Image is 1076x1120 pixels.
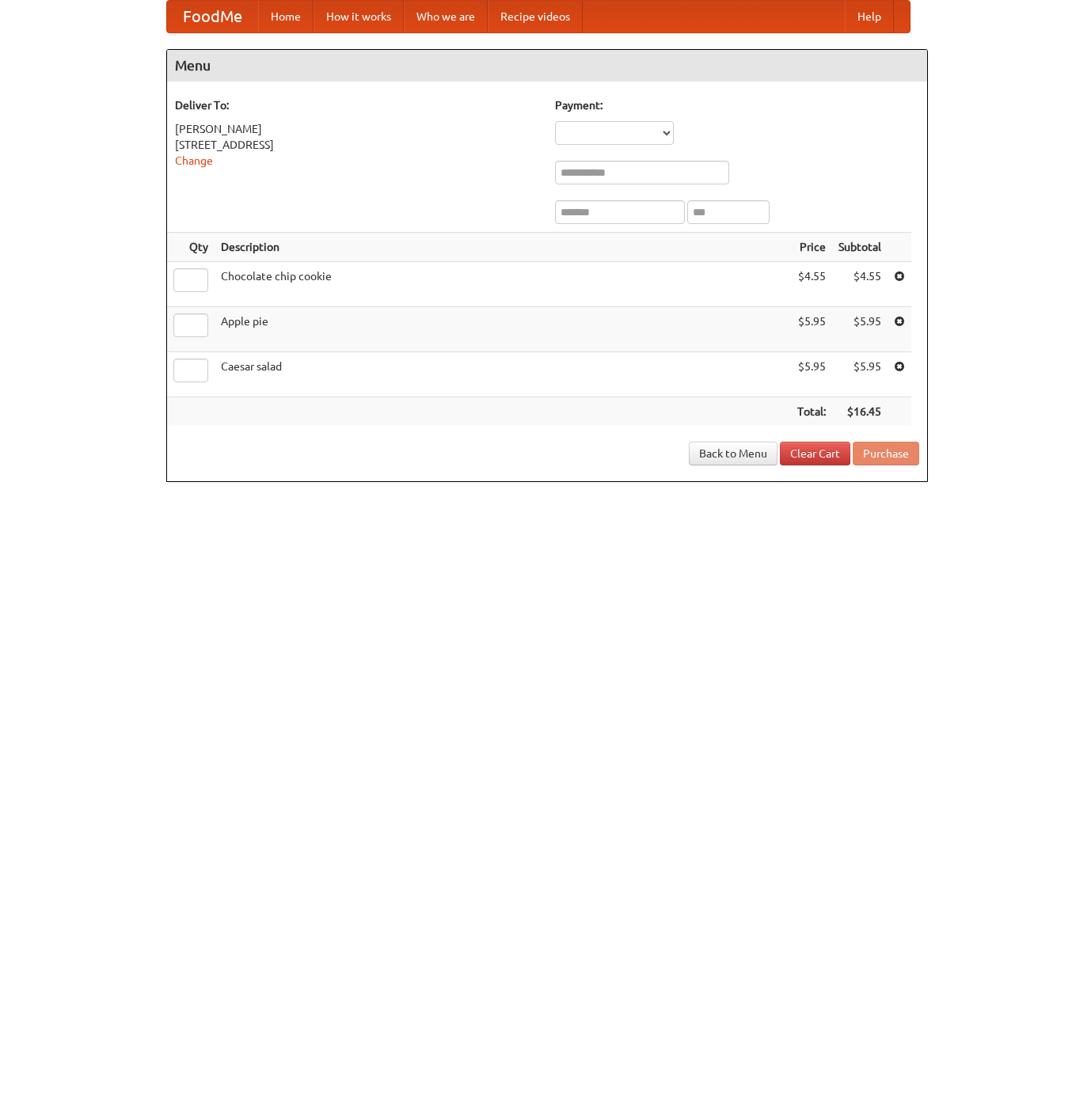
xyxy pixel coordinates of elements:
[488,1,583,32] a: Recipe videos
[175,154,213,167] a: Change
[175,121,539,137] div: [PERSON_NAME]
[791,262,832,307] td: $4.55
[314,1,404,32] a: How it works
[215,307,791,352] td: Apple pie
[215,262,791,307] td: Chocolate chip cookie
[215,352,791,397] td: Caesar salad
[175,97,539,113] h5: Deliver To:
[258,1,314,32] a: Home
[791,233,832,262] th: Price
[215,233,791,262] th: Description
[832,262,888,307] td: $4.55
[832,397,888,427] th: $16.45
[791,352,832,397] td: $5.95
[832,352,888,397] td: $5.95
[845,1,894,32] a: Help
[167,1,258,32] a: FoodMe
[167,233,215,262] th: Qty
[791,307,832,352] td: $5.95
[689,442,778,465] a: Back to Menu
[175,137,539,153] div: [STREET_ADDRESS]
[832,307,888,352] td: $5.95
[832,233,888,262] th: Subtotal
[791,397,832,427] th: Total:
[853,442,919,465] button: Purchase
[555,97,919,113] h5: Payment:
[404,1,488,32] a: Who we are
[167,50,927,82] h4: Menu
[780,442,850,465] a: Clear Cart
